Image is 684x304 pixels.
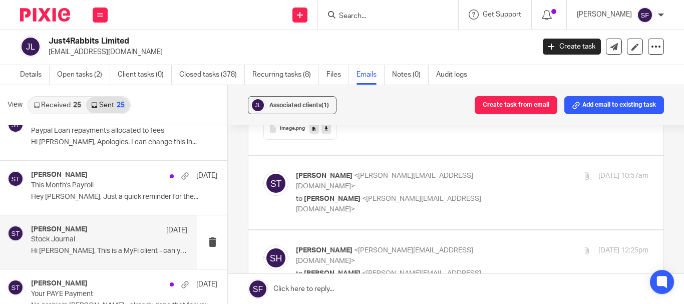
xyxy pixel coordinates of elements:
span: View [8,100,23,110]
img: svg%3E [263,245,288,270]
span: [PERSON_NAME] [304,195,361,202]
span: to [296,195,302,202]
h4: [PERSON_NAME] [31,279,88,288]
div: says: ([DATE] 11:10 AM) [13,109,340,116]
span: (1) [321,102,329,108]
span: W. [94,109,100,115]
span: Get Support [483,11,521,18]
input: Search [338,12,428,21]
img: svg%3E [20,36,41,57]
img: Check out my wesbite [5,90,80,165]
p: [DATE] [196,279,217,289]
img: svg%3E [8,279,24,295]
p: Paypal Loan repayments allocated to fees [31,127,180,135]
a: Recurring tasks (8) [252,65,319,85]
span: <[PERSON_NAME][EMAIL_ADDRESS][DOMAIN_NAME]> [296,270,481,287]
h4: [PERSON_NAME] [31,171,88,179]
p: [DATE] 10:57am [598,171,648,181]
span: image [280,126,295,132]
button: Add email to existing task [564,96,664,114]
p: Your PAYE Payment [31,290,180,298]
div: I have cleared woo commerce to sales.. [13,181,340,188]
a: Closed tasks (378) [179,65,245,85]
p: [DATE] [196,171,217,181]
span: [PERSON_NAME] [304,270,361,277]
span: [PERSON_NAME] [296,247,353,254]
img: svg%3E [250,98,265,113]
h2: Just4Rabbits Limited [49,36,432,47]
a: [PERSON_NAME][EMAIL_ADDRESS][DOMAIN_NAME] [100,115,229,120]
a: Open tasks (2) [57,65,110,85]
div: says: ([DATE] 11:23 AM) [13,171,340,178]
img: svg%3E [637,7,653,23]
span: Associated clients [269,102,329,108]
a: Files [326,65,349,85]
span: [PERSON_NAME] [94,92,169,102]
span: <[PERSON_NAME][EMAIL_ADDRESS][DOMAIN_NAME]> [296,247,473,264]
span: [GEOGRAPHIC_DATA], SO50 5GE [94,138,173,143]
span: Owner, [GEOGRAPHIC_DATA] [94,100,165,105]
button: Create task from email [475,96,557,114]
span: 077 2500 9300 [101,122,134,128]
p: [PERSON_NAME] [577,10,632,20]
a: Create task [543,39,601,55]
div: Hope this answers your question [13,216,340,223]
span: .png [295,126,305,132]
a: Received25 [29,97,86,113]
a: Sent25 [86,97,129,113]
img: svg%3E [8,225,24,241]
p: [DATE] [166,225,187,235]
span: <[PERSON_NAME][EMAIL_ADDRESS][DOMAIN_NAME]> [296,195,481,213]
a: Emails [357,65,385,85]
a: Client tasks (0) [118,65,172,85]
p: This Month's Payroll [31,181,180,190]
img: svg%3E [8,171,24,187]
h4: [PERSON_NAME] [31,225,88,234]
img: svg%3E [263,171,288,196]
button: image.png [263,118,336,140]
img: Facebook [94,149,106,162]
span: <[PERSON_NAME][EMAIL_ADDRESS][DOMAIN_NAME]> [296,172,473,190]
p: Hi [PERSON_NAME], This is a MyFi client - can you... [31,247,187,255]
p: [EMAIL_ADDRESS][DOMAIN_NAME] [49,47,528,57]
a: [DOMAIN_NAME] [101,109,142,115]
a: Notes (0) [392,65,429,85]
p: [DATE] 12:25pm [598,245,648,256]
span: M. [94,122,99,128]
span: E. [94,115,98,120]
div: Each year , the Woo commerce balance is then cleared to sales. [13,202,340,209]
div: 25 [73,102,81,109]
span: [PERSON_NAME] [296,172,353,179]
p: Hi [PERSON_NAME], Apologies. I can change this in... [31,138,217,147]
div: For now, let's allocate this entire balance to sales. That's what will happen anyway when the sal... [13,119,340,154]
p: Hey [PERSON_NAME], Just a quick reminder for the... [31,193,217,201]
b: [PERSON_NAME] [13,109,74,117]
img: svg%3E [8,117,24,133]
img: Twitter [108,149,121,162]
button: Associated clients(1) [248,96,336,114]
b: [PERSON_NAME] [13,171,74,179]
div: 25 [117,102,125,109]
p: Stock Journal [31,235,156,244]
span: [STREET_ADDRESS] [94,132,143,138]
span: to [296,270,302,277]
a: Audit logs [436,65,475,85]
img: Pixie [20,8,70,22]
a: Details [20,65,50,85]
